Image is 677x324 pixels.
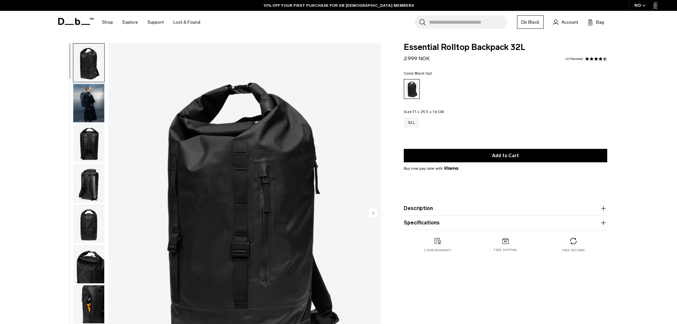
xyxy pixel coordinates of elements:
[173,11,200,34] a: Lost & Found
[404,219,607,227] button: Specifications
[404,149,607,162] button: Add to Cart
[102,11,113,34] a: Shop
[404,43,607,52] span: Essential Rolltop Backpack 32L
[73,84,105,123] button: Essential Rolltop Backpack 32L Black Out
[517,15,544,29] a: Db Black
[73,245,105,284] button: Essential Rolltop Backpack 32L Black Out
[404,166,458,171] span: Buy now pay later with
[565,57,583,61] a: 41 reviews
[73,84,104,122] img: Essential Rolltop Backpack 32L Black Out
[73,124,105,163] button: Essential Rolltop Backpack 32L Black Out
[444,166,458,170] img: {"height" => 20, "alt" => "Klarna"}
[404,110,444,114] legend: Size:
[73,245,104,283] img: Essential Rolltop Backpack 32L Black Out
[73,204,105,243] button: Essential Rolltop Backpack 32L Black Out
[73,124,104,163] img: Essential Rolltop Backpack 32L Black Out
[404,117,419,128] a: 32L
[264,3,414,8] a: 10% OFF YOUR FIRST PURCHASE FOR DB [DEMOGRAPHIC_DATA] MEMBERS
[404,55,430,61] span: 2.999 NOK
[97,11,205,34] nav: Main Navigation
[368,208,378,219] button: Next slide
[562,19,578,26] span: Account
[123,11,138,34] a: Explore
[415,71,432,76] span: Black Out
[404,79,420,99] a: Black Out
[588,18,604,26] button: Bag
[73,164,105,203] button: Essential Rolltop Backpack 32L Black Out
[562,248,585,253] p: Free returns
[424,248,451,253] p: 2 year warranty
[73,44,104,82] img: Essential Rolltop Backpack 32L Black Out
[412,109,444,114] span: 71 x 25.5 x 16 CM
[553,18,578,26] a: Account
[73,43,105,82] button: Essential Rolltop Backpack 32L Black Out
[404,71,432,75] legend: Color:
[73,285,105,324] button: Essential Rolltop Backpack 32L Black Out
[147,11,164,34] a: Support
[73,205,104,243] img: Essential Rolltop Backpack 32L Black Out
[494,248,517,252] p: Free shipping
[596,19,604,26] span: Bag
[73,164,104,203] img: Essential Rolltop Backpack 32L Black Out
[404,205,607,212] button: Description
[73,285,104,324] img: Essential Rolltop Backpack 32L Black Out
